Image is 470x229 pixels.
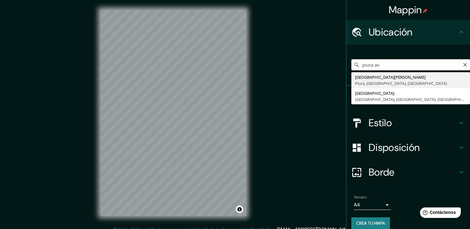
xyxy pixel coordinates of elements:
iframe: Lanzador de widgets de ayuda [415,205,463,222]
font: Piura, [GEOGRAPHIC_DATA], [GEOGRAPHIC_DATA] [355,81,447,86]
div: Patas [346,86,470,110]
input: Elige tu ciudad o zona [351,59,470,70]
font: Mappin [389,3,422,16]
canvas: Mapa [100,10,246,216]
div: Ubicación [346,20,470,44]
font: Disposición [369,141,420,154]
font: Tamaño [354,195,366,200]
font: Borde [369,166,395,179]
div: A4 [354,200,391,210]
font: Estilo [369,116,392,129]
font: Crea tu mapa [356,220,385,226]
img: pin-icon.png [423,8,428,13]
button: Activar o desactivar atribución [236,206,243,213]
font: A4 [354,202,360,208]
font: Ubicación [369,26,413,39]
font: [GEOGRAPHIC_DATA][PERSON_NAME] [355,74,426,80]
div: Estilo [346,110,470,135]
font: [GEOGRAPHIC_DATA] [355,90,394,96]
button: Crea tu mapa [351,217,390,229]
button: Claro [463,61,468,67]
div: Disposición [346,135,470,160]
div: Borde [346,160,470,185]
